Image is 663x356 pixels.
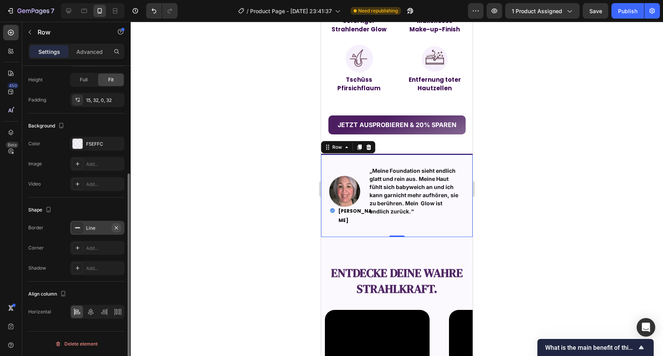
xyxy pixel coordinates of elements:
div: Undo/Redo [146,3,178,19]
span: Full [80,76,88,83]
span: What is the main benefit of this page builder for you? [545,344,637,351]
div: Delete element [55,339,98,349]
p: 7 [51,6,54,15]
button: Publish [611,3,644,19]
button: Save [583,3,608,19]
div: Border [28,224,43,231]
div: 15, 32, 0, 32 [86,97,123,104]
div: F5EFFC [86,141,123,148]
div: Horizontal [28,308,51,315]
div: Align column [28,289,68,299]
div: Padding [28,96,46,103]
p: Settings [38,48,60,56]
span: Save [589,8,602,14]
button: 7 [3,3,58,19]
div: Add... [86,265,123,272]
div: Line [86,225,109,232]
div: Image [28,160,42,167]
div: Shadow [28,265,46,272]
div: Corner [28,244,44,251]
span: Need republishing [358,7,398,14]
div: Shape [28,205,53,215]
div: Add... [86,245,123,252]
p: Row [38,28,104,37]
span: Fit [108,76,114,83]
div: Add... [86,181,123,188]
div: Background [28,121,66,131]
iframe: Design area [321,22,473,356]
div: Open Intercom Messenger [637,318,655,337]
span: Product Page - [DATE] 23:41:37 [250,7,332,15]
button: Show survey - What is the main benefit of this page builder for you? [545,343,646,352]
span: / [247,7,249,15]
div: Height [28,76,43,83]
button: Delete element [28,338,124,350]
span: 1 product assigned [512,7,562,15]
div: Beta [6,142,19,148]
p: Advanced [76,48,103,56]
div: Video [28,181,41,187]
div: Color [28,140,40,147]
button: 1 product assigned [505,3,580,19]
div: Add... [86,161,123,168]
div: Publish [618,7,637,15]
div: 450 [7,83,19,89]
